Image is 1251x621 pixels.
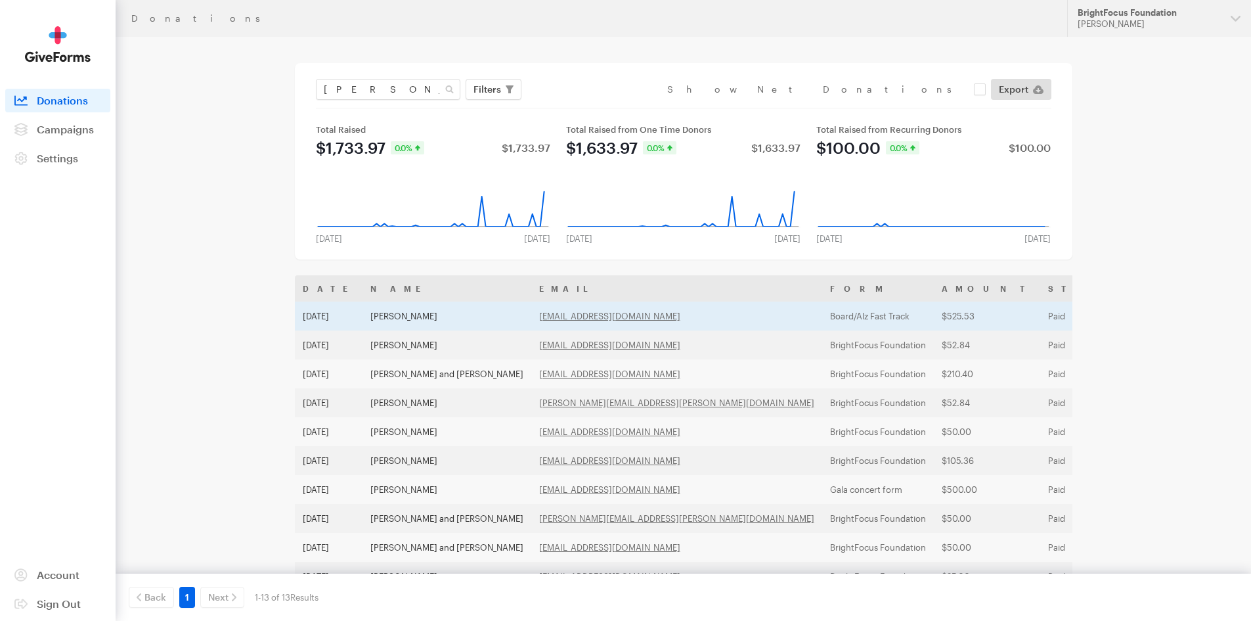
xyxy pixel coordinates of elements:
td: $500.00 [934,475,1040,504]
td: [PERSON_NAME] [362,331,531,359]
img: GiveForms [25,26,91,62]
th: Email [531,275,822,302]
td: [PERSON_NAME] [362,388,531,417]
td: [DATE] [295,359,362,388]
span: Donations [37,94,88,106]
a: [EMAIL_ADDRESS][DOMAIN_NAME] [539,542,680,553]
div: $100.00 [1009,143,1051,153]
td: [DATE] [295,302,362,331]
td: Board/Alz Fast Track [822,302,934,331]
input: Search Name & Email [316,79,460,100]
span: Filters [473,81,501,97]
span: Results [290,592,318,603]
a: [EMAIL_ADDRESS][DOMAIN_NAME] [539,426,680,437]
td: Paid [1040,475,1137,504]
div: [DATE] [1017,233,1059,244]
td: Paid [1040,388,1137,417]
td: [PERSON_NAME] [362,446,531,475]
span: Account [37,568,79,581]
td: [PERSON_NAME] [362,302,531,331]
th: Name [362,275,531,302]
div: $1,733.97 [502,143,550,153]
td: Paid [1040,417,1137,446]
td: $52.84 [934,388,1040,417]
div: [DATE] [766,233,808,244]
td: [PERSON_NAME] [362,417,531,446]
a: [EMAIL_ADDRESS][DOMAIN_NAME] [539,340,680,350]
td: BrightFocus Foundation [822,533,934,562]
div: Total Raised [316,124,550,135]
a: [PERSON_NAME][EMAIL_ADDRESS][PERSON_NAME][DOMAIN_NAME] [539,513,814,524]
div: Total Raised from Recurring Donors [816,124,1051,135]
td: $50.00 [934,417,1040,446]
div: [PERSON_NAME] [1078,18,1220,30]
a: Export [991,79,1051,100]
td: BrightFocus Foundation [822,446,934,475]
td: $105.36 [934,446,1040,475]
div: [DATE] [808,233,850,244]
td: Paid [1040,302,1137,331]
a: [EMAIL_ADDRESS][DOMAIN_NAME] [539,369,680,379]
td: BrightFocus Foundation [822,504,934,533]
td: $52.84 [934,331,1040,359]
th: Form [822,275,934,302]
div: [DATE] [308,233,350,244]
a: Sign Out [5,592,110,616]
td: [PERSON_NAME] [362,562,531,591]
td: $210.40 [934,359,1040,388]
th: Date [295,275,362,302]
span: Settings [37,152,78,164]
td: $25.00 [934,562,1040,591]
button: Filters [466,79,521,100]
td: [DATE] [295,533,362,562]
td: BrightFocus Foundation [822,388,934,417]
a: Campaigns [5,118,110,141]
a: Donations [5,89,110,112]
a: Account [5,563,110,587]
div: BrightFocus Foundation [1078,7,1220,18]
td: $525.53 [934,302,1040,331]
td: [DATE] [295,562,362,591]
td: BrightFocus Foundation [822,417,934,446]
a: [EMAIL_ADDRESS][DOMAIN_NAME] [539,311,680,321]
td: Paid [1040,446,1137,475]
td: Paid [1040,504,1137,533]
div: 0.0% [643,141,676,154]
td: BrightFocus Foundation [822,359,934,388]
td: [DATE] [295,504,362,533]
th: Status [1040,275,1137,302]
a: [EMAIL_ADDRESS][DOMAIN_NAME] [539,571,680,582]
a: [EMAIL_ADDRESS][DOMAIN_NAME] [539,455,680,466]
a: Settings [5,147,110,170]
td: [PERSON_NAME] and [PERSON_NAME] [362,533,531,562]
div: $1,733.97 [316,140,385,156]
td: [PERSON_NAME] and [PERSON_NAME] [362,359,531,388]
span: Sign Out [37,597,81,610]
td: Paid [1040,331,1137,359]
td: Paid [1040,562,1137,591]
td: BrightFocus Foundation [822,562,934,591]
a: [EMAIL_ADDRESS][DOMAIN_NAME] [539,484,680,495]
div: [DATE] [516,233,558,244]
div: Total Raised from One Time Donors [566,124,801,135]
th: Amount [934,275,1040,302]
div: 0.0% [886,141,919,154]
td: [DATE] [295,475,362,504]
td: Paid [1040,533,1137,562]
td: $50.00 [934,533,1040,562]
div: 0.0% [391,141,424,154]
td: Paid [1040,359,1137,388]
td: $50.00 [934,504,1040,533]
div: $1,633.97 [751,143,801,153]
td: [DATE] [295,388,362,417]
td: [DATE] [295,331,362,359]
div: [DATE] [558,233,600,244]
span: Export [999,81,1028,97]
div: $1,633.97 [566,140,638,156]
div: $100.00 [816,140,881,156]
td: [PERSON_NAME] [362,475,531,504]
td: Gala concert form [822,475,934,504]
a: [PERSON_NAME][EMAIL_ADDRESS][PERSON_NAME][DOMAIN_NAME] [539,398,814,408]
td: BrightFocus Foundation [822,331,934,359]
div: 1-13 of 13 [255,587,318,608]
